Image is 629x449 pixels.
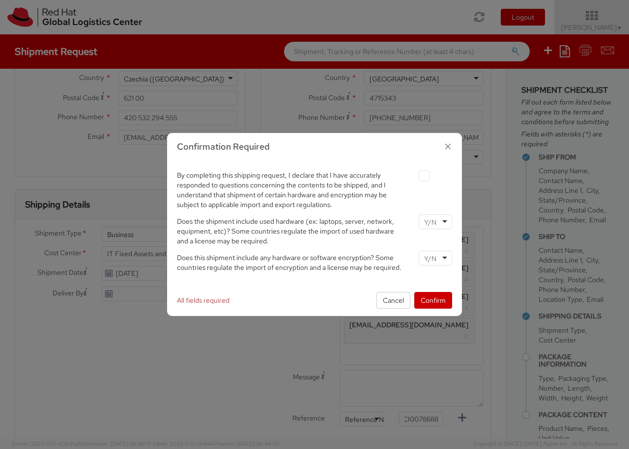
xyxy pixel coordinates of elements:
[424,217,438,227] input: Y/N
[177,140,452,153] h3: Confirmation Required
[376,292,410,309] button: Cancel
[177,253,401,272] span: Does this shipment include any hardware or software encryption? Some countries regulate the impor...
[177,296,229,305] span: All fields required
[177,217,394,245] span: Does the shipment include used hardware (ex: laptops, server, network, equipment, etc)? Some coun...
[177,171,387,209] span: By completing this shipping request, I declare that I have accurately responded to questions conc...
[414,292,452,309] button: Confirm
[424,254,438,264] input: Y/N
